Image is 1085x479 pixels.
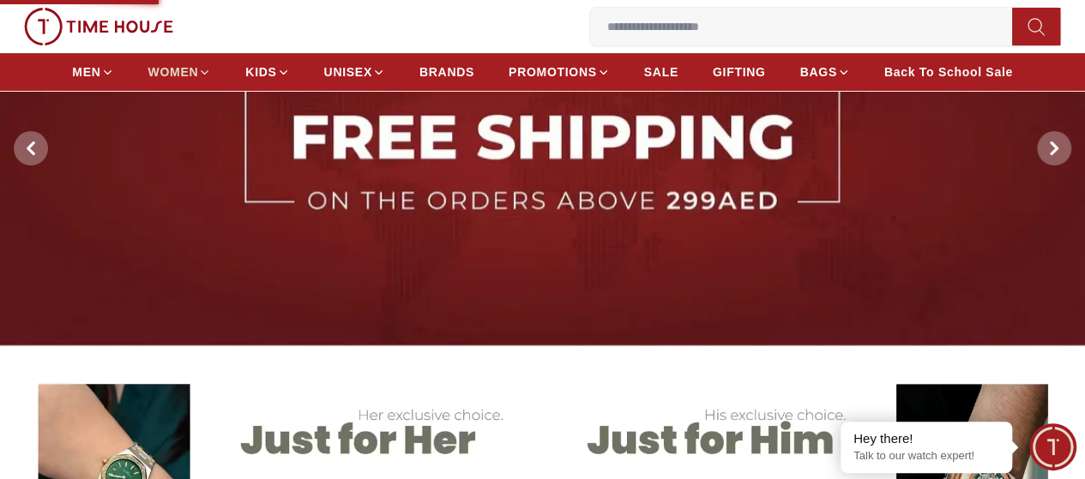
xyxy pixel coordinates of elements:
a: SALE [644,57,678,87]
a: KIDS [245,57,289,87]
span: BRANDS [419,63,474,81]
a: Back To School Sale [884,57,1013,87]
span: SALE [644,63,678,81]
a: MEN [72,57,113,87]
span: UNISEX [324,63,372,81]
div: Chat Widget [1029,423,1076,470]
span: MEN [72,63,100,81]
a: UNISEX [324,57,385,87]
img: ... [24,8,173,45]
a: WOMEN [148,57,212,87]
span: Back To School Sale [884,63,1013,81]
span: PROMOTIONS [509,63,597,81]
span: WOMEN [148,63,199,81]
a: BAGS [799,57,849,87]
a: GIFTING [713,57,766,87]
span: GIFTING [713,63,766,81]
a: BRANDS [419,57,474,87]
a: PROMOTIONS [509,57,610,87]
span: BAGS [799,63,836,81]
div: Hey there! [853,430,999,447]
span: KIDS [245,63,276,81]
p: Talk to our watch expert! [853,449,999,464]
